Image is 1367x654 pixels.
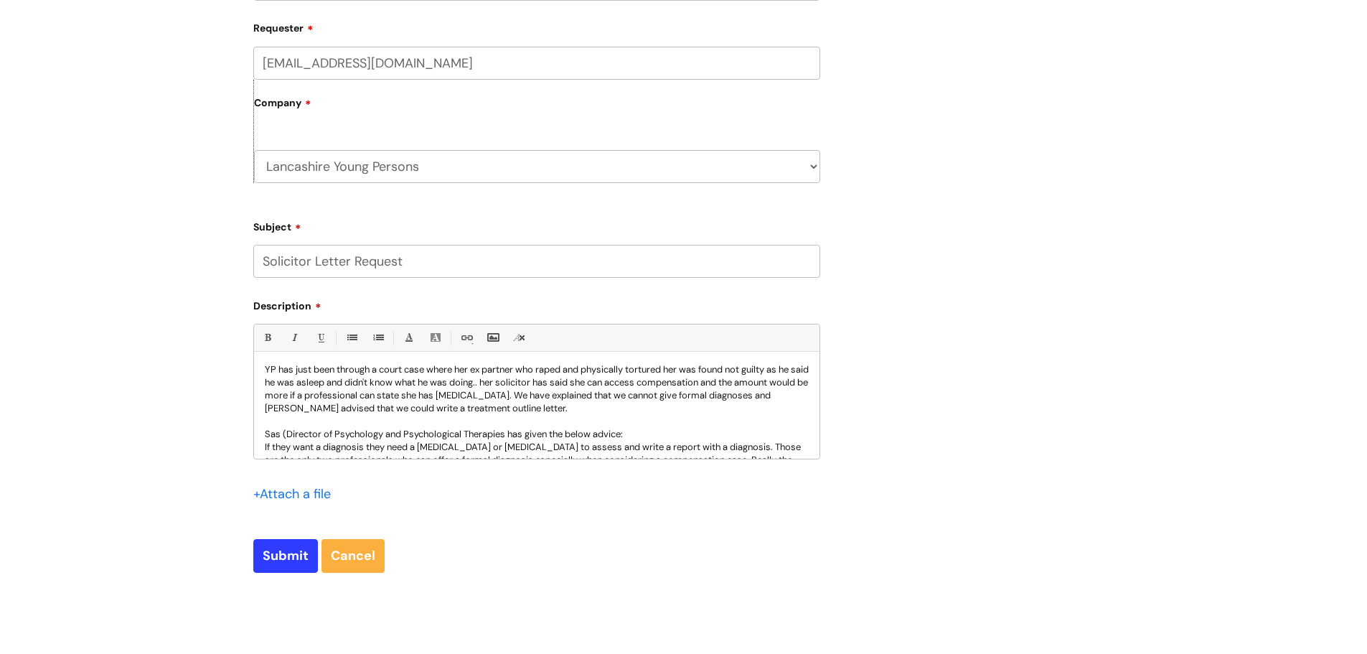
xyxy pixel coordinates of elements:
input: Email [253,47,820,80]
a: 1. Ordered List (Ctrl-Shift-8) [369,329,387,347]
div: Attach a file [253,482,339,505]
a: Remove formatting (Ctrl-\) [510,329,528,347]
input: Submit [253,539,318,572]
a: Back Color [426,329,444,347]
span: + [253,485,260,503]
p: If they want a diagnosis they need a [MEDICAL_DATA] or [MEDICAL_DATA] to assess and write a repor... [265,441,809,505]
a: Link [457,329,475,347]
a: Font Color [400,329,418,347]
a: Bold (Ctrl-B) [258,329,276,347]
a: Cancel [321,539,385,572]
a: Insert Image... [484,329,502,347]
a: Underline(Ctrl-U) [311,329,329,347]
label: Requester [253,17,820,34]
label: Description [253,295,820,312]
label: Subject [253,216,820,233]
a: Italic (Ctrl-I) [285,329,303,347]
p: YP has just been through a court case where her ex partner who raped and physically tortured her ... [265,363,809,415]
a: • Unordered List (Ctrl-Shift-7) [342,329,360,347]
p: Sas (Director of Psychology and Psychological Therapies has given the below advice: [265,428,809,441]
label: Company [254,92,820,124]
